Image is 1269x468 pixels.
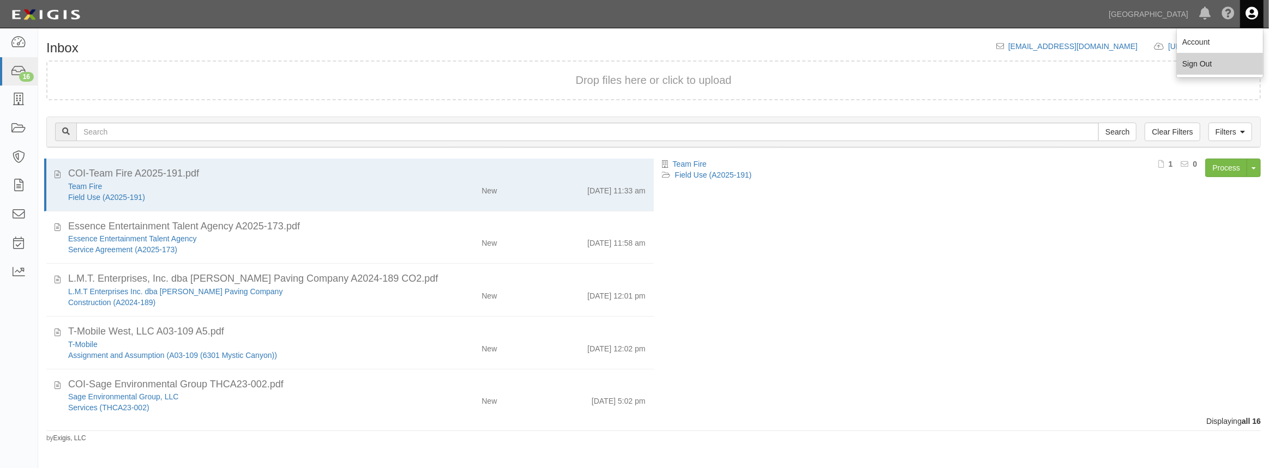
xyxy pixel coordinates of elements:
[587,339,645,354] div: [DATE] 12:02 pm
[68,272,646,286] div: L.M.T. Enterprises, Inc. dba Tyner Paving Company A2024-189 CO2.pdf
[68,340,98,349] a: T-Mobile
[68,182,102,191] a: Team Fire
[1169,160,1173,168] b: 1
[19,72,34,82] div: 16
[68,297,398,308] div: Construction (A2024-189)
[1098,123,1136,141] input: Search
[68,181,398,192] div: Team Fire
[1193,160,1198,168] b: 0
[673,160,707,168] a: Team Fire
[1205,159,1247,177] a: Process
[1177,53,1263,75] a: Sign Out
[68,220,646,234] div: Essence Entertainment Talent Agency A2025-173.pdf
[46,434,86,443] small: by
[587,286,645,301] div: [DATE] 12:01 pm
[576,72,732,88] button: Drop files here or click to upload
[76,123,1099,141] input: Search
[68,234,197,243] a: Essence Entertainment Talent Agency
[1168,42,1261,51] a: [URL][DOMAIN_NAME]
[53,434,86,442] a: Exigis, LLC
[482,339,497,354] div: New
[68,403,149,412] a: Services (THCA23-002)
[592,391,646,406] div: [DATE] 5:02 pm
[587,233,645,248] div: [DATE] 11:58 am
[68,378,646,392] div: COI-Sage Environmental Group THCA23-002.pdf
[1008,42,1138,51] a: [EMAIL_ADDRESS][DOMAIN_NAME]
[1208,123,1252,141] a: Filters
[1222,8,1235,21] i: Help Center - Complianz
[482,233,497,248] div: New
[68,402,398,413] div: Services (THCA23-002)
[1242,417,1261,426] b: all 16
[482,286,497,301] div: New
[68,325,646,339] div: T-Mobile West, LLC A03-109 A5.pdf
[1145,123,1200,141] a: Clear Filters
[1177,31,1263,53] a: Account
[1103,3,1194,25] a: [GEOGRAPHIC_DATA]
[68,167,646,181] div: COI-Team Fire A2025-191.pdf
[482,391,497,406] div: New
[68,245,177,254] a: Service Agreement (A2025-173)
[68,351,277,360] a: Assignment and Assumption (A03-109 (6301 Mystic Canyon))
[587,181,645,196] div: [DATE] 11:33 am
[46,41,79,55] h1: Inbox
[68,244,398,255] div: Service Agreement (A2025-173)
[68,192,398,203] div: Field Use (A2025-191)
[68,392,178,401] a: Sage Environmental Group, LLC
[68,233,398,244] div: Essence Entertainment Talent Agency
[68,287,282,296] a: L.M.T Enterprises Inc. dba [PERSON_NAME] Paving Company
[68,350,398,361] div: Assignment and Assumption (A03-109 (6301 Mystic Canyon))
[68,339,398,350] div: T-Mobile
[68,286,398,297] div: L.M.T Enterprises Inc. dba Tyner Paving Company
[68,298,155,307] a: Construction (A2024-189)
[68,193,145,202] a: Field Use (A2025-191)
[38,416,1269,427] div: Displaying
[8,5,83,25] img: logo-5460c22ac91f19d4615b14bd174203de0afe785f0fc80cf4dbbc73dc1793850b.png
[68,391,398,402] div: Sage Environmental Group, LLC
[482,181,497,196] div: New
[675,171,752,179] a: Field Use (A2025-191)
